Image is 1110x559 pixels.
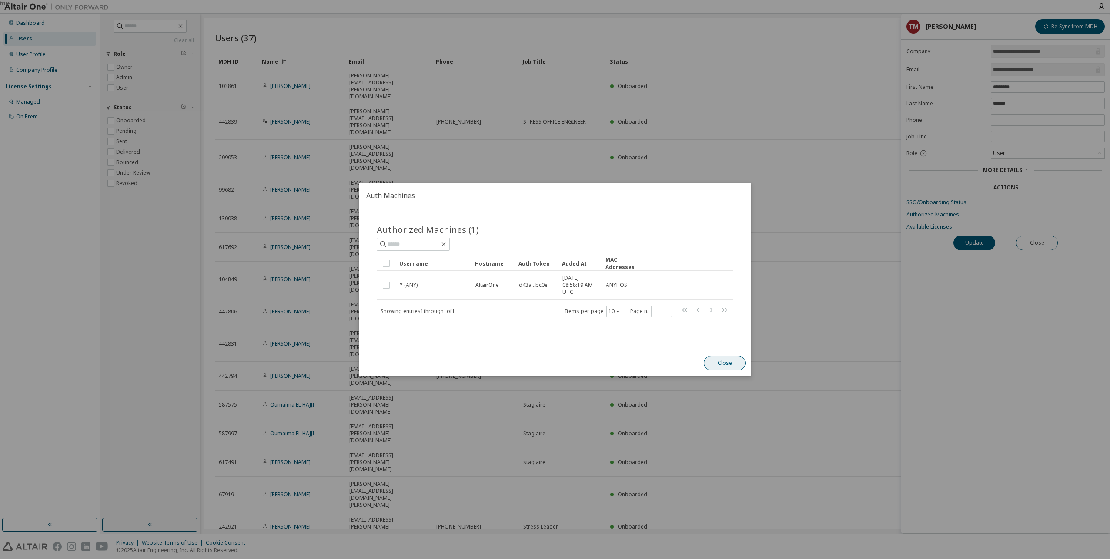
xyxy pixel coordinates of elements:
[399,256,468,270] div: Username
[704,356,746,370] button: Close
[605,256,642,271] div: MAC Addresses
[377,223,479,236] span: Authorized Machines (1)
[565,306,622,317] span: Items per page
[519,282,548,289] span: d43a...bc0e
[381,307,455,315] span: Showing entries 1 through 1 of 1
[606,282,631,289] span: ANYHOST
[400,282,418,289] span: * (ANY)
[518,256,555,270] div: Auth Token
[475,256,512,270] div: Hostname
[608,308,620,315] button: 10
[562,256,598,270] div: Added At
[359,183,751,208] h2: Auth Machines
[475,282,499,289] span: AltairOne
[562,275,598,296] span: [DATE] 08:58:19 AM UTC
[630,306,672,317] span: Page n.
